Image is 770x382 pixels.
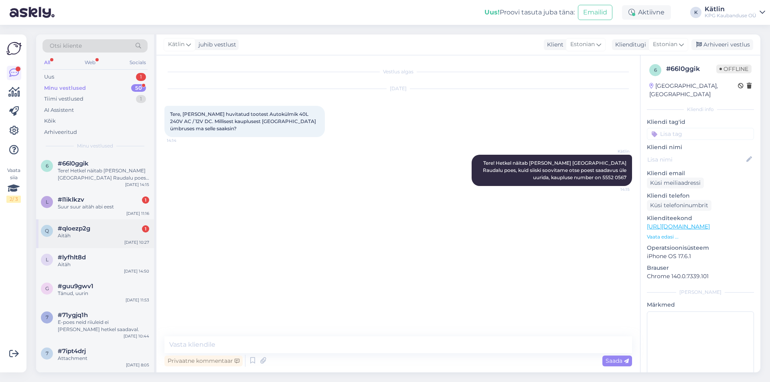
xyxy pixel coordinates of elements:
[50,42,82,50] span: Otsi kliente
[58,348,86,355] span: #7ipt4drj
[58,225,90,232] span: #qloezp2g
[6,196,21,203] div: 2 / 3
[58,355,149,362] div: Attachment
[44,73,54,81] div: Uus
[126,297,149,303] div: [DATE] 11:53
[649,82,738,99] div: [GEOGRAPHIC_DATA], [GEOGRAPHIC_DATA]
[58,261,149,268] div: Aitäh
[484,8,575,17] div: Proovi tasuta juba täna:
[647,252,754,261] p: iPhone OS 17.6.1
[578,5,612,20] button: Emailid
[126,362,149,368] div: [DATE] 8:05
[705,12,756,19] div: KPG Kaubanduse OÜ
[46,314,49,320] span: 7
[136,73,146,81] div: 1
[647,155,745,164] input: Lisa nimi
[612,40,646,49] div: Klienditugi
[647,301,754,309] p: Märkmed
[46,199,49,205] span: l
[647,118,754,126] p: Kliendi tag'id
[647,264,754,272] p: Brauser
[6,41,22,56] img: Askly Logo
[77,142,113,150] span: Minu vestlused
[58,160,89,167] span: #66l0ggik
[647,272,754,281] p: Chrome 140.0.7339.101
[647,223,710,230] a: [URL][DOMAIN_NAME]
[124,268,149,274] div: [DATE] 14:50
[44,128,77,136] div: Arhiveeritud
[58,311,88,319] span: #71ygjq1h
[46,350,49,356] span: 7
[124,239,149,245] div: [DATE] 10:27
[167,137,197,144] span: 14:14
[647,169,754,178] p: Kliendi email
[647,106,754,113] div: Kliendi info
[125,182,149,188] div: [DATE] 14:15
[705,6,756,12] div: Kätlin
[142,225,149,232] div: 1
[46,257,49,263] span: l
[142,196,149,204] div: 1
[164,356,243,366] div: Privaatne kommentaar
[45,285,49,291] span: g
[647,192,754,200] p: Kliendi telefon
[131,84,146,92] div: 50
[58,254,86,261] span: #lyfhlt8d
[600,148,630,154] span: Kätlin
[195,40,236,49] div: juhib vestlust
[46,163,49,169] span: 6
[647,244,754,252] p: Operatsioonisüsteem
[58,196,84,203] span: #l1iklkzv
[647,178,704,188] div: Küsi meiliaadressi
[58,290,149,297] div: Tänud, uurin
[647,214,754,222] p: Klienditeekond
[58,167,149,182] div: Tere! Hetkel näitab [PERSON_NAME] [GEOGRAPHIC_DATA] Raudalu poes, kuid siiski soovitame otse poes...
[606,357,629,364] span: Saada
[58,232,149,239] div: Aitäh
[570,40,595,49] span: Estonian
[647,200,711,211] div: Küsi telefoninumbrit
[544,40,563,49] div: Klient
[705,6,765,19] a: KätlinKPG Kaubanduse OÜ
[126,210,149,216] div: [DATE] 11:16
[691,39,753,50] div: Arhiveeri vestlus
[600,186,630,192] span: 14:15
[653,40,677,49] span: Estonian
[164,85,632,92] div: [DATE]
[124,333,149,339] div: [DATE] 10:44
[647,128,754,140] input: Lisa tag
[44,95,83,103] div: Tiimi vestlused
[44,106,74,114] div: AI Assistent
[83,57,97,68] div: Web
[170,111,317,131] span: Tere, [PERSON_NAME] huvitatud tootest Autokülmik 40L 240V AC / 12V DC. Millisest kauplusest [GEOG...
[58,283,93,290] span: #guu9gwv1
[666,64,716,74] div: # 66l0ggik
[654,67,657,73] span: 6
[164,68,632,75] div: Vestlus algas
[58,203,149,210] div: Suur suur aitäh abi eest
[647,233,754,241] p: Vaata edasi ...
[168,40,184,49] span: Kätlin
[44,117,56,125] div: Kõik
[484,8,500,16] b: Uus!
[44,84,86,92] div: Minu vestlused
[483,160,628,180] span: Tere! Hetkel näitab [PERSON_NAME] [GEOGRAPHIC_DATA] Raudalu poes, kuid siiski soovitame otse poes...
[647,289,754,296] div: [PERSON_NAME]
[647,143,754,152] p: Kliendi nimi
[716,65,752,73] span: Offline
[58,319,149,333] div: E-poes neid riiuleid ei [PERSON_NAME] hetkel saadaval.
[136,95,146,103] div: 1
[43,57,52,68] div: All
[45,228,49,234] span: q
[690,7,701,18] div: K
[622,5,671,20] div: Aktiivne
[6,167,21,203] div: Vaata siia
[128,57,148,68] div: Socials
